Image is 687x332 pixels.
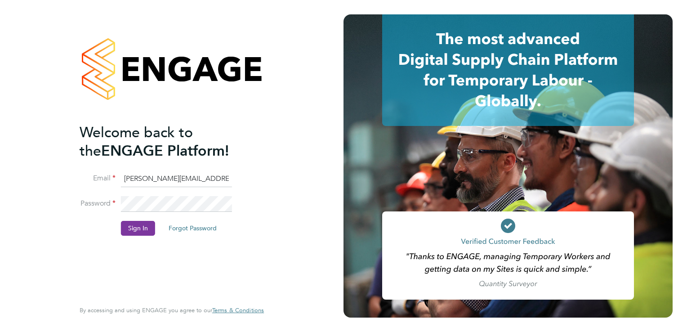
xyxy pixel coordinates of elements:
button: Sign In [121,221,155,235]
label: Password [80,199,116,208]
label: Email [80,174,116,183]
input: Enter your work email... [121,171,232,187]
a: Terms & Conditions [212,307,264,314]
span: By accessing and using ENGAGE you agree to our [80,306,264,314]
button: Forgot Password [161,221,224,235]
span: Welcome back to the [80,124,193,160]
h2: ENGAGE Platform! [80,123,255,160]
